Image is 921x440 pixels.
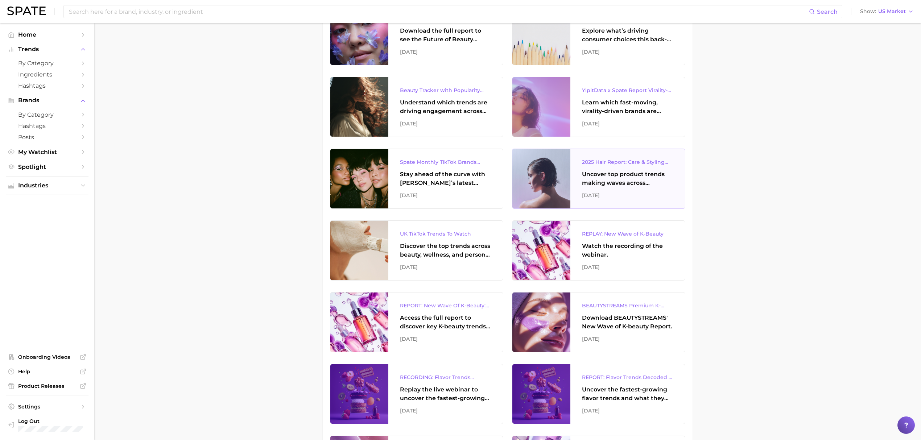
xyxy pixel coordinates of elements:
span: My Watchlist [18,149,76,155]
input: Search here for a brand, industry, or ingredient [68,5,809,18]
span: Home [18,31,76,38]
div: Download the full report to see the Future of Beauty trends we unpacked during the webinar. [400,26,491,44]
a: My Watchlist [6,146,88,158]
a: BEAUTYSTREAMS Premium K-beauty Trends ReportDownload BEAUTYSTREAMS' New Wave of K-beauty Report.[... [512,292,685,352]
a: Settings [6,401,88,412]
a: REPLAY: New Wave of K-BeautyWatch the recording of the webinar.[DATE] [512,220,685,281]
a: 2025 Hair Report: Care & Styling ProductsUncover top product trends making waves across platforms... [512,149,685,209]
div: YipitData x Spate Report Virality-Driven Brands Are Taking a Slice of the Beauty Pie [582,86,673,95]
div: Stay ahead of the curve with [PERSON_NAME]’s latest monthly tracker, spotlighting the fastest-gro... [400,170,491,187]
a: Log out. Currently logged in with e-mail hannah.kohl@croda.com. [6,416,88,434]
div: Beauty Tracker with Popularity Index [400,86,491,95]
div: REPLAY: New Wave of K-Beauty [582,229,673,238]
div: Understand which trends are driving engagement across platforms in the skin, hair, makeup, and fr... [400,98,491,116]
a: Spate Monthly TikTok Brands TrackerStay ahead of the curve with [PERSON_NAME]’s latest monthly tr... [330,149,503,209]
a: Home [6,29,88,40]
div: [DATE] [582,119,673,128]
a: Beauty Tracker with Popularity IndexUnderstand which trends are driving engagement across platfor... [330,77,503,137]
div: [DATE] [400,263,491,271]
span: Posts [18,134,76,141]
span: Hashtags [18,123,76,129]
span: Product Releases [18,383,76,389]
span: by Category [18,60,76,67]
span: Settings [18,403,76,410]
span: Brands [18,97,76,104]
span: Search [817,8,838,15]
span: Hashtags [18,82,76,89]
a: Ingredients [6,69,88,80]
div: REPORT: New Wave Of K-Beauty: [GEOGRAPHIC_DATA]’s Trending Innovations In Skincare & Color Cosmetics [400,301,491,310]
a: UK TikTok Trends To WatchDiscover the top trends across beauty, wellness, and personal care on Ti... [330,220,503,281]
div: [DATE] [582,335,673,343]
img: SPATE [7,7,46,15]
div: [DATE] [400,406,491,415]
div: Learn which fast-moving, virality-driven brands are leading the pack, the risks of viral growth, ... [582,98,673,116]
div: RECORDING: Flavor Trends Decoded - What's New & What's Next According to TikTok & Google [400,373,491,382]
button: ShowUS Market [858,7,916,16]
div: Discover the top trends across beauty, wellness, and personal care on TikTok [GEOGRAPHIC_DATA]. [400,242,491,259]
div: [DATE] [400,191,491,200]
a: From Budget Meals to Functional Snacks: Food & Beverage Trends Shaping Consumer Behavior This Sch... [512,5,685,65]
div: [DATE] [400,119,491,128]
span: Industries [18,182,76,189]
div: Access the full report to discover key K-beauty trends influencing [DATE] beauty market [400,314,491,331]
a: by Category [6,109,88,120]
span: Log Out [18,418,83,424]
div: [DATE] [582,406,673,415]
span: Spotlight [18,163,76,170]
a: Onboarding Videos [6,352,88,362]
span: by Category [18,111,76,118]
div: [DATE] [400,335,491,343]
div: 2025 Hair Report: Care & Styling Products [582,158,673,166]
div: BEAUTYSTREAMS Premium K-beauty Trends Report [582,301,673,310]
div: REPORT: Flavor Trends Decoded - What's New & What's Next According to TikTok & Google [582,373,673,382]
a: REPORT: Flavor Trends Decoded - What's New & What's Next According to TikTok & GoogleUncover the ... [512,364,685,424]
a: Hashtags [6,80,88,91]
button: Trends [6,44,88,55]
div: Spate Monthly TikTok Brands Tracker [400,158,491,166]
div: [DATE] [400,47,491,56]
div: Uncover the fastest-growing flavor trends and what they signal about evolving consumer tastes. [582,385,673,403]
a: Spotlight [6,161,88,173]
span: Onboarding Videos [18,354,76,360]
span: Ingredients [18,71,76,78]
a: Help [6,366,88,377]
a: Posts [6,132,88,143]
div: [DATE] [582,47,673,56]
a: RECORDING: Flavor Trends Decoded - What's New & What's Next According to TikTok & GoogleReplay th... [330,364,503,424]
a: YipitData x Spate Report Virality-Driven Brands Are Taking a Slice of the Beauty PieLearn which f... [512,77,685,137]
button: Industries [6,180,88,191]
a: by Category [6,58,88,69]
span: US Market [878,9,906,13]
div: Uncover top product trends making waves across platforms — along with key insights into benefits,... [582,170,673,187]
div: Explore what’s driving consumer choices this back-to-school season From budget-friendly meals to ... [582,26,673,44]
a: Product Releases [6,381,88,391]
div: Download BEAUTYSTREAMS' New Wave of K-beauty Report. [582,314,673,331]
a: REPORT: New Wave Of K-Beauty: [GEOGRAPHIC_DATA]’s Trending Innovations In Skincare & Color Cosmet... [330,292,503,352]
div: Replay the live webinar to uncover the fastest-growing flavor trends and what they signal about e... [400,385,491,403]
div: [DATE] [582,191,673,200]
button: Brands [6,95,88,106]
div: UK TikTok Trends To Watch [400,229,491,238]
span: Show [860,9,876,13]
span: Trends [18,46,76,53]
div: Watch the recording of the webinar. [582,242,673,259]
a: Report: Future of Beauty WebinarDownload the full report to see the Future of Beauty trends we un... [330,5,503,65]
a: Hashtags [6,120,88,132]
span: Help [18,368,76,375]
div: [DATE] [582,263,673,271]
